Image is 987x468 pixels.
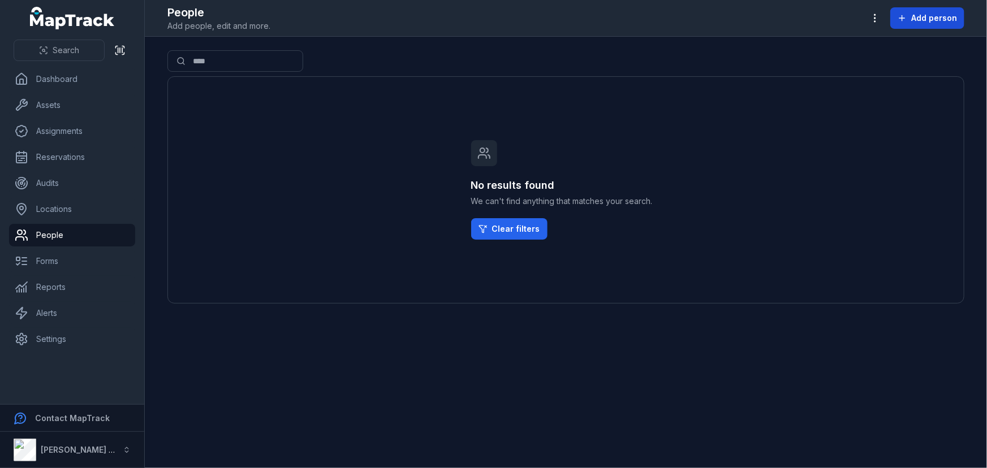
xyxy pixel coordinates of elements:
a: People [9,224,135,246]
a: Audits [9,172,135,194]
a: Reservations [9,146,135,168]
a: Dashboard [9,68,135,90]
a: Reports [9,276,135,298]
span: Add people, edit and more. [167,20,270,32]
h2: People [167,5,270,20]
button: Search [14,40,105,61]
a: Forms [9,250,135,272]
h3: No results found [471,177,661,193]
span: Add person [911,12,957,24]
a: Locations [9,198,135,220]
span: We can't find anything that matches your search. [471,196,661,207]
strong: Contact MapTrack [35,413,110,423]
a: Assignments [9,120,135,142]
a: Settings [9,328,135,350]
strong: [PERSON_NAME] Air [41,445,119,454]
a: Clear filters [471,218,548,240]
span: Search [53,45,79,56]
a: MapTrack [30,7,115,29]
a: Assets [9,94,135,116]
button: Add person [890,7,964,29]
a: Alerts [9,302,135,324]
